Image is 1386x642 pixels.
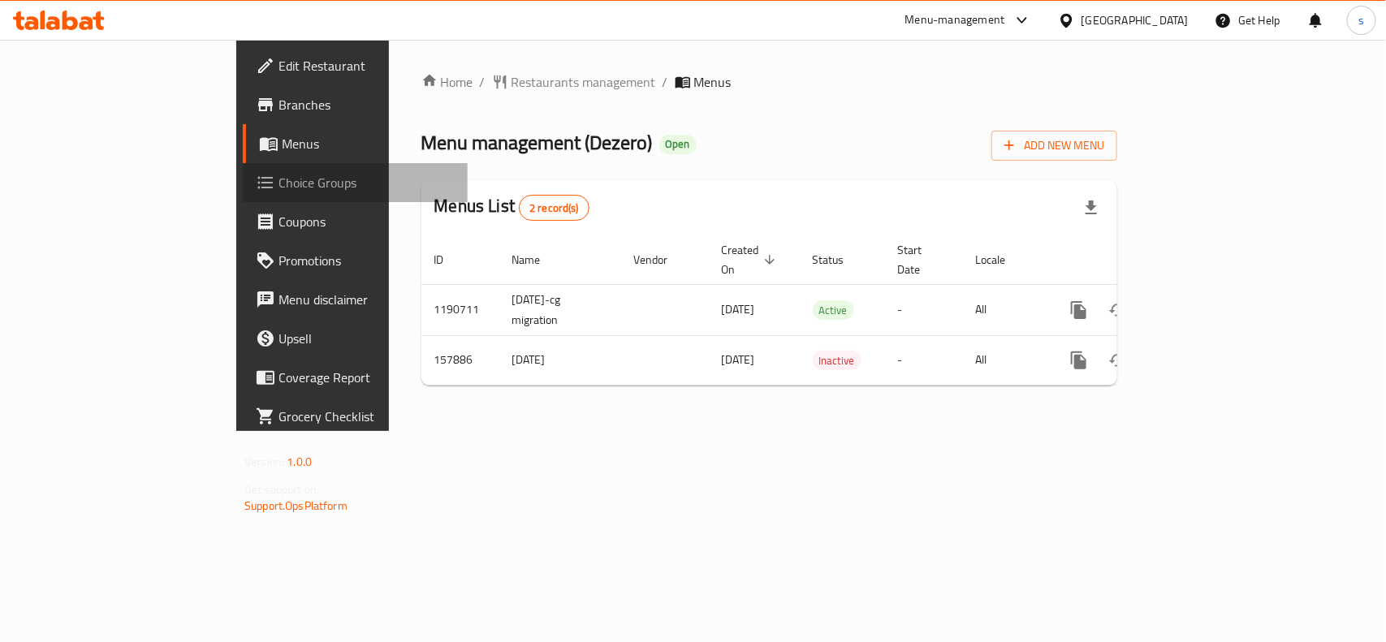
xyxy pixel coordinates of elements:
span: Menu management ( Dezero ) [421,124,653,161]
div: Open [659,135,697,154]
div: Export file [1072,188,1111,227]
div: [GEOGRAPHIC_DATA] [1082,11,1189,29]
span: [DATE] [722,349,755,370]
a: Coupons [243,202,468,241]
span: Status [813,250,866,269]
span: Coverage Report [278,368,455,387]
a: Edit Restaurant [243,46,468,85]
span: Created On [722,240,780,279]
span: Add New Menu [1004,136,1104,156]
span: Version: [244,451,284,472]
a: Menus [243,124,468,163]
span: Branches [278,95,455,114]
a: Support.OpsPlatform [244,495,348,516]
span: Menu disclaimer [278,290,455,309]
span: Active [813,301,854,320]
span: Locale [976,250,1027,269]
h2: Menus List [434,194,589,221]
span: Menus [282,134,455,153]
span: Coupons [278,212,455,231]
td: All [963,284,1047,335]
th: Actions [1047,235,1228,285]
td: - [885,284,963,335]
span: Promotions [278,251,455,270]
a: Coverage Report [243,358,468,397]
a: Promotions [243,241,468,280]
span: Grocery Checklist [278,407,455,426]
td: [DATE]-cg migration [499,284,621,335]
span: Upsell [278,329,455,348]
button: Add New Menu [991,131,1117,161]
span: s [1358,11,1364,29]
span: Vendor [634,250,689,269]
span: Restaurants management [512,72,656,92]
a: Branches [243,85,468,124]
a: Choice Groups [243,163,468,202]
span: Get support on: [244,479,319,500]
div: Menu-management [905,11,1005,30]
li: / [663,72,668,92]
span: Start Date [898,240,943,279]
button: Change Status [1099,341,1138,380]
table: enhanced table [421,235,1228,386]
span: Edit Restaurant [278,56,455,75]
span: Inactive [813,351,861,370]
span: Choice Groups [278,173,455,192]
span: 1.0.0 [287,451,312,472]
button: more [1060,291,1099,330]
span: 2 record(s) [520,200,589,216]
span: ID [434,250,465,269]
nav: breadcrumb [421,72,1117,92]
button: Change Status [1099,291,1138,330]
td: - [885,335,963,385]
span: Name [512,250,562,269]
td: All [963,335,1047,385]
td: [DATE] [499,335,621,385]
span: Open [659,137,697,151]
span: [DATE] [722,299,755,320]
div: Total records count [519,195,589,221]
a: Grocery Checklist [243,397,468,436]
li: / [480,72,486,92]
span: Menus [694,72,732,92]
a: Upsell [243,319,468,358]
button: more [1060,341,1099,380]
div: Inactive [813,351,861,370]
a: Menu disclaimer [243,280,468,319]
a: Restaurants management [492,72,656,92]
